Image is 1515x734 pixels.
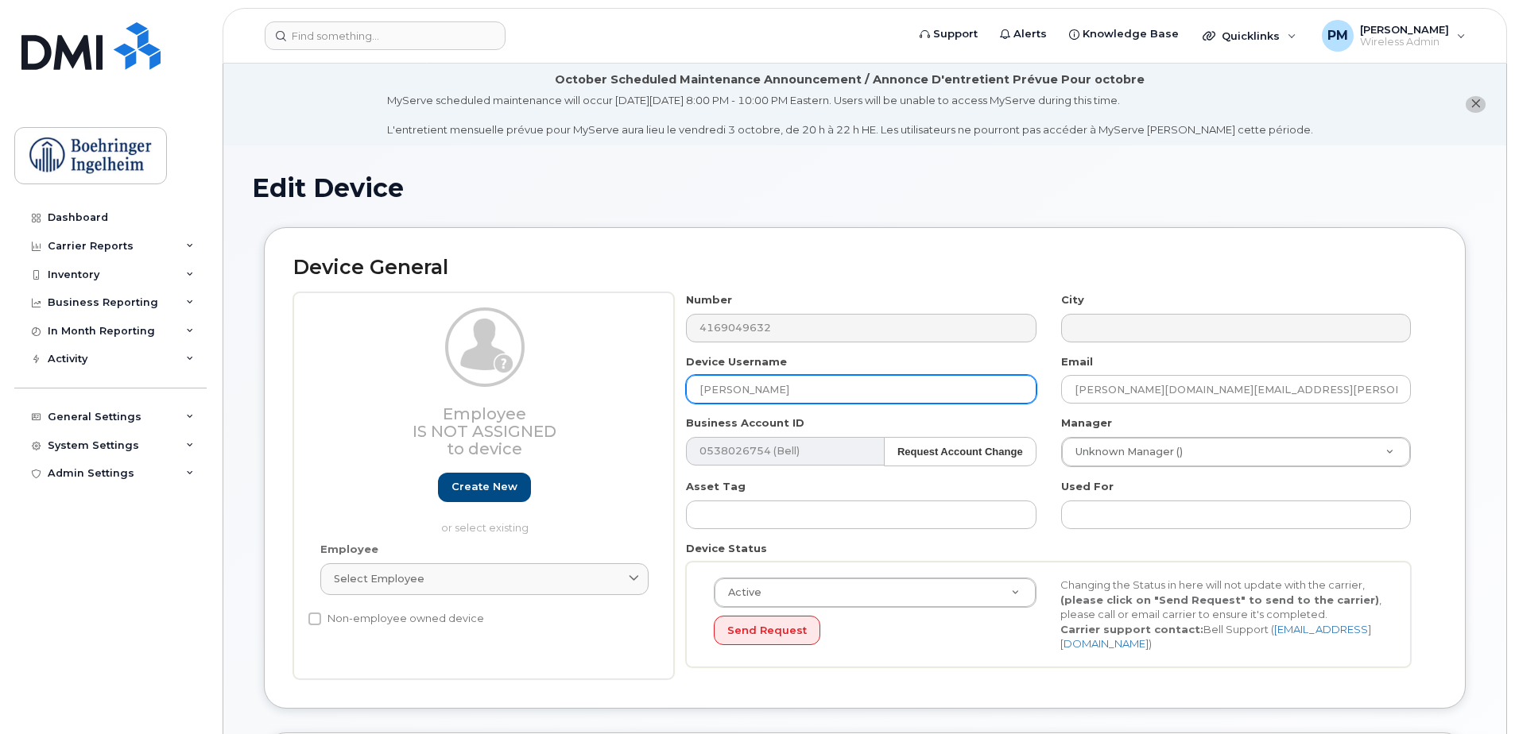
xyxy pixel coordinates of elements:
div: October Scheduled Maintenance Announcement / Annonce D'entretient Prévue Pour octobre [555,71,1145,88]
label: Device Username [686,354,787,369]
a: Active [715,578,1036,607]
label: Manager [1061,415,1112,431]
label: Asset Tag [686,479,746,494]
button: Request Account Change [884,437,1036,466]
strong: Carrier support contact: [1060,623,1203,635]
a: Create new [438,473,531,502]
input: Non-employee owned device [308,612,321,625]
strong: Request Account Change [897,446,1023,458]
strong: (please click on "Send Request" to send to the carrier) [1060,593,1379,606]
span: Is not assigned [413,422,556,441]
a: [EMAIL_ADDRESS][DOMAIN_NAME] [1060,623,1371,651]
span: Active [719,585,761,600]
span: Select employee [334,571,424,586]
label: Non-employee owned device [308,609,484,628]
button: Send Request [714,616,820,645]
label: Business Account ID [686,415,804,431]
label: Number [686,292,732,307]
span: to device [447,439,522,458]
h2: Device General [293,257,1436,279]
button: close notification [1466,96,1486,113]
label: City [1061,292,1084,307]
h3: Employee [320,405,649,458]
span: Unknown Manager () [1066,445,1183,459]
label: Device Status [686,541,767,556]
div: MyServe scheduled maintenance will occur [DATE][DATE] 8:00 PM - 10:00 PM Eastern. Users will be u... [387,93,1313,137]
p: or select existing [320,520,649,535]
label: Email [1061,354,1093,369]
a: Select employee [320,563,649,595]
div: Changing the Status in here will not update with the carrier, , please call or email carrier to e... [1048,578,1395,651]
h1: Edit Device [252,174,1478,202]
label: Employee [320,542,378,557]
label: Used For [1061,479,1114,494]
a: Unknown Manager () [1062,438,1410,466]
